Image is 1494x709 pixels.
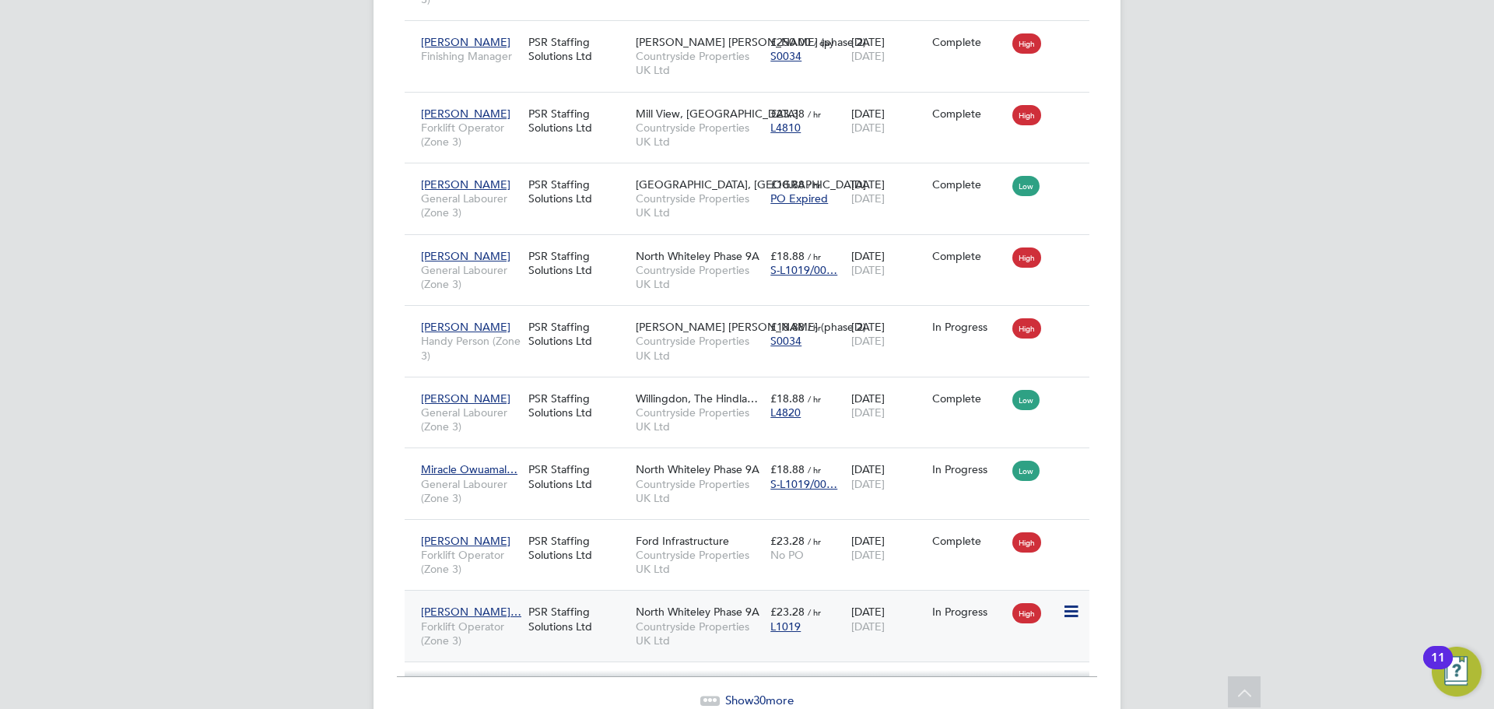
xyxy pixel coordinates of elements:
[851,619,885,634] span: [DATE]
[636,334,763,362] span: Countryside Properties UK Ltd
[808,535,821,547] span: / hr
[417,454,1089,467] a: Miracle Owuamal…General Labourer (Zone 3)PSR Staffing Solutions LtdNorth Whiteley Phase 9ACountry...
[1012,461,1040,481] span: Low
[524,170,632,213] div: PSR Staffing Solutions Ltd
[847,312,928,356] div: [DATE]
[814,37,834,48] span: / day
[417,383,1089,396] a: [PERSON_NAME]General Labourer (Zone 3)PSR Staffing Solutions LtdWillingdon, The Hindla…Countrysid...
[847,384,928,427] div: [DATE]
[847,597,928,641] div: [DATE]
[421,107,510,121] span: [PERSON_NAME]
[770,619,801,634] span: L1019
[524,455,632,498] div: PSR Staffing Solutions Ltd
[1012,603,1041,623] span: High
[851,121,885,135] span: [DATE]
[770,605,805,619] span: £23.28
[417,596,1089,609] a: [PERSON_NAME]…Forklift Operator (Zone 3)PSR Staffing Solutions LtdNorth Whiteley Phase 9ACountrys...
[636,35,866,49] span: [PERSON_NAME] [PERSON_NAME] (phase 2)
[636,191,763,219] span: Countryside Properties UK Ltd
[636,107,798,121] span: Mill View, [GEOGRAPHIC_DATA]
[808,464,821,476] span: / hr
[417,525,1089,539] a: [PERSON_NAME]Forklift Operator (Zone 3)PSR Staffing Solutions LtdFord InfrastructureCountryside P...
[770,249,805,263] span: £18.88
[524,526,632,570] div: PSR Staffing Solutions Ltd
[636,263,763,291] span: Countryside Properties UK Ltd
[851,477,885,491] span: [DATE]
[847,99,928,142] div: [DATE]
[636,477,763,505] span: Countryside Properties UK Ltd
[417,26,1089,40] a: [PERSON_NAME]Finishing ManagerPSR Staffing Solutions Ltd[PERSON_NAME] [PERSON_NAME] (phase 2)Coun...
[1012,390,1040,410] span: Low
[421,548,521,576] span: Forklift Operator (Zone 3)
[524,597,632,641] div: PSR Staffing Solutions Ltd
[932,107,1005,121] div: Complete
[421,49,521,63] span: Finishing Manager
[770,334,801,348] span: S0034
[1432,647,1482,697] button: Open Resource Center, 11 new notifications
[770,462,805,476] span: £18.88
[770,263,837,277] span: S-L1019/00…
[770,107,805,121] span: £23.38
[808,251,821,262] span: / hr
[421,534,510,548] span: [PERSON_NAME]
[636,121,763,149] span: Countryside Properties UK Ltd
[421,35,510,49] span: [PERSON_NAME]
[808,606,821,618] span: / hr
[421,605,521,619] span: [PERSON_NAME]…
[421,405,521,433] span: General Labourer (Zone 3)
[808,393,821,405] span: / hr
[636,249,759,263] span: North Whiteley Phase 9A
[770,320,805,334] span: £18.88
[851,334,885,348] span: [DATE]
[421,263,521,291] span: General Labourer (Zone 3)
[932,462,1005,476] div: In Progress
[1012,247,1041,268] span: High
[1012,33,1041,54] span: High
[421,334,521,362] span: Handy Person (Zone 3)
[932,177,1005,191] div: Complete
[421,191,521,219] span: General Labourer (Zone 3)
[1012,318,1041,339] span: High
[932,35,1005,49] div: Complete
[770,477,837,491] span: S-L1019/00…
[417,311,1089,325] a: [PERSON_NAME]Handy Person (Zone 3)PSR Staffing Solutions Ltd[PERSON_NAME] [PERSON_NAME] (phase 2)...
[770,191,828,205] span: PO Expired
[1012,532,1041,553] span: High
[808,321,821,333] span: / hr
[636,405,763,433] span: Countryside Properties UK Ltd
[421,477,521,505] span: General Labourer (Zone 3)
[770,121,801,135] span: L4810
[636,534,729,548] span: Ford Infrastructure
[851,548,885,562] span: [DATE]
[851,263,885,277] span: [DATE]
[636,177,866,191] span: [GEOGRAPHIC_DATA], [GEOGRAPHIC_DATA]
[421,249,510,263] span: [PERSON_NAME]
[636,548,763,576] span: Countryside Properties UK Ltd
[851,405,885,419] span: [DATE]
[417,169,1089,182] a: [PERSON_NAME]General Labourer (Zone 3)PSR Staffing Solutions Ltd[GEOGRAPHIC_DATA], [GEOGRAPHIC_DA...
[847,455,928,498] div: [DATE]
[1012,105,1041,125] span: High
[770,49,801,63] span: S0034
[932,320,1005,334] div: In Progress
[1012,176,1040,196] span: Low
[847,241,928,285] div: [DATE]
[524,27,632,71] div: PSR Staffing Solutions Ltd
[932,534,1005,548] div: Complete
[770,548,804,562] span: No PO
[417,98,1089,111] a: [PERSON_NAME]Forklift Operator (Zone 3)PSR Staffing Solutions LtdMill View, [GEOGRAPHIC_DATA]Coun...
[932,249,1005,263] div: Complete
[770,177,805,191] span: £18.88
[1431,658,1445,678] div: 11
[847,526,928,570] div: [DATE]
[417,240,1089,254] a: [PERSON_NAME]General Labourer (Zone 3)PSR Staffing Solutions LtdNorth Whiteley Phase 9ACountrysid...
[808,108,821,120] span: / hr
[932,391,1005,405] div: Complete
[770,391,805,405] span: £18.88
[421,619,521,648] span: Forklift Operator (Zone 3)
[636,619,763,648] span: Countryside Properties UK Ltd
[421,177,510,191] span: [PERSON_NAME]
[725,693,794,707] span: Show more
[636,320,866,334] span: [PERSON_NAME] [PERSON_NAME] (phase 2)
[636,49,763,77] span: Countryside Properties UK Ltd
